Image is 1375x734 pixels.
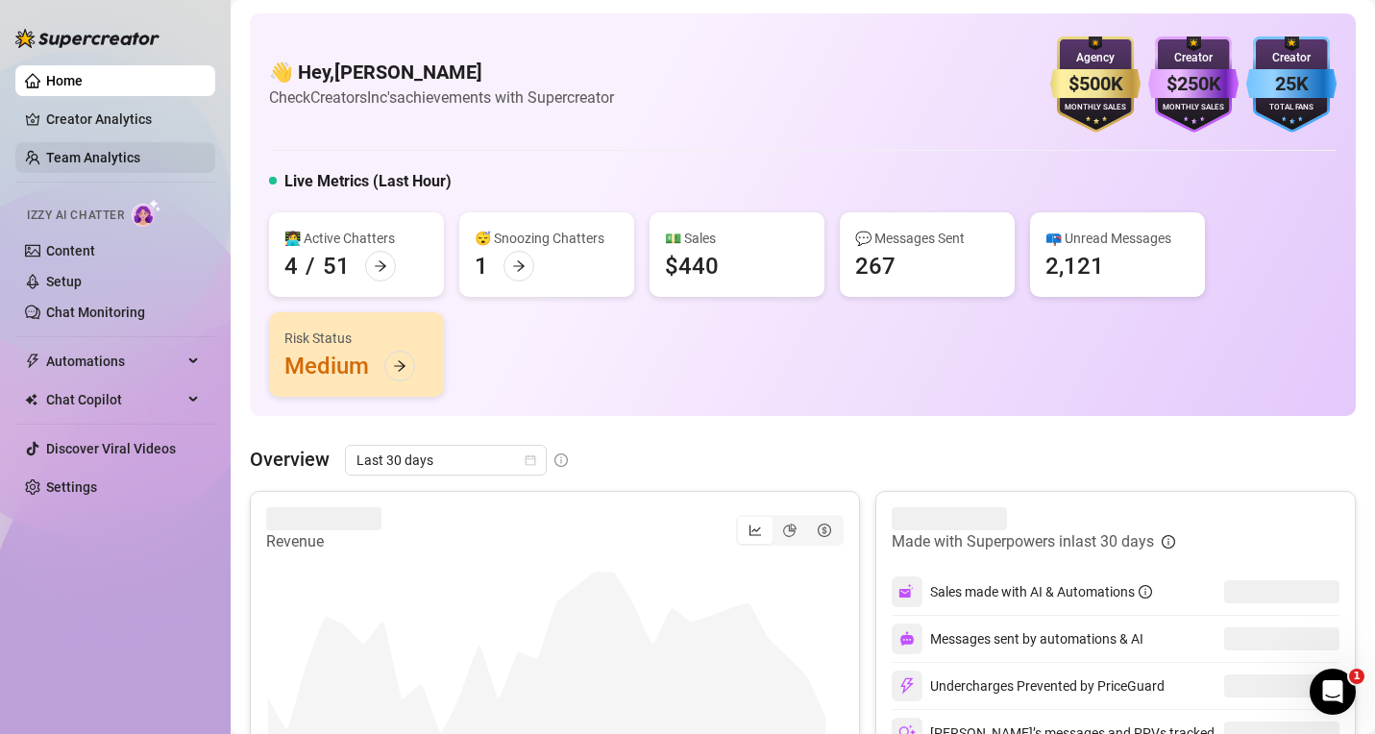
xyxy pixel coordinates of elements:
[46,346,183,377] span: Automations
[665,228,809,249] div: 💵 Sales
[475,228,619,249] div: 😴 Snoozing Chatters
[898,583,916,600] img: svg%3e
[46,384,183,415] span: Chat Copilot
[1050,49,1141,67] div: Agency
[284,328,429,349] div: Risk Status
[1148,102,1239,114] div: Monthly Sales
[15,29,160,48] img: logo-BBDzfeDw.svg
[892,530,1154,553] article: Made with Superpowers in last 30 days
[46,441,176,456] a: Discover Viral Videos
[1162,535,1175,549] span: info-circle
[818,524,831,537] span: dollar-circle
[475,251,488,281] div: 1
[46,274,82,289] a: Setup
[1246,102,1337,114] div: Total Fans
[323,251,350,281] div: 51
[269,59,614,86] h4: 👋 Hey, [PERSON_NAME]
[266,530,381,553] article: Revenue
[736,515,844,546] div: segmented control
[1148,69,1239,99] div: $250K
[855,251,896,281] div: 267
[284,251,298,281] div: 4
[1310,669,1356,715] iframe: Intercom live chat
[899,631,915,647] img: svg%3e
[25,354,40,369] span: thunderbolt
[1050,69,1141,99] div: $500K
[25,393,37,406] img: Chat Copilot
[1246,49,1337,67] div: Creator
[1349,669,1364,684] span: 1
[512,259,526,273] span: arrow-right
[27,207,124,225] span: Izzy AI Chatter
[250,445,330,474] article: Overview
[1148,49,1239,67] div: Creator
[1148,37,1239,133] img: purple-badge-B9DA21FR.svg
[46,104,200,135] a: Creator Analytics
[284,170,452,193] h5: Live Metrics (Last Hour)
[1246,37,1337,133] img: blue-badge-DgoSNQY1.svg
[1045,251,1104,281] div: 2,121
[132,199,161,227] img: AI Chatter
[46,305,145,320] a: Chat Monitoring
[374,259,387,273] span: arrow-right
[1050,37,1141,133] img: gold-badge-CigiZidd.svg
[892,671,1165,701] div: Undercharges Prevented by PriceGuard
[525,454,536,466] span: calendar
[46,479,97,495] a: Settings
[46,243,95,258] a: Content
[46,150,140,165] a: Team Analytics
[1246,69,1337,99] div: 25K
[855,228,999,249] div: 💬 Messages Sent
[284,228,429,249] div: 👩‍💻 Active Chatters
[356,446,535,475] span: Last 30 days
[269,86,614,110] article: Check CreatorsInc's achievements with Supercreator
[1139,585,1152,599] span: info-circle
[665,251,719,281] div: $440
[930,581,1152,602] div: Sales made with AI & Automations
[783,524,797,537] span: pie-chart
[1050,102,1141,114] div: Monthly Sales
[892,624,1143,654] div: Messages sent by automations & AI
[46,73,83,88] a: Home
[749,524,762,537] span: line-chart
[393,359,406,373] span: arrow-right
[898,677,916,695] img: svg%3e
[554,453,568,467] span: info-circle
[1045,228,1190,249] div: 📪 Unread Messages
